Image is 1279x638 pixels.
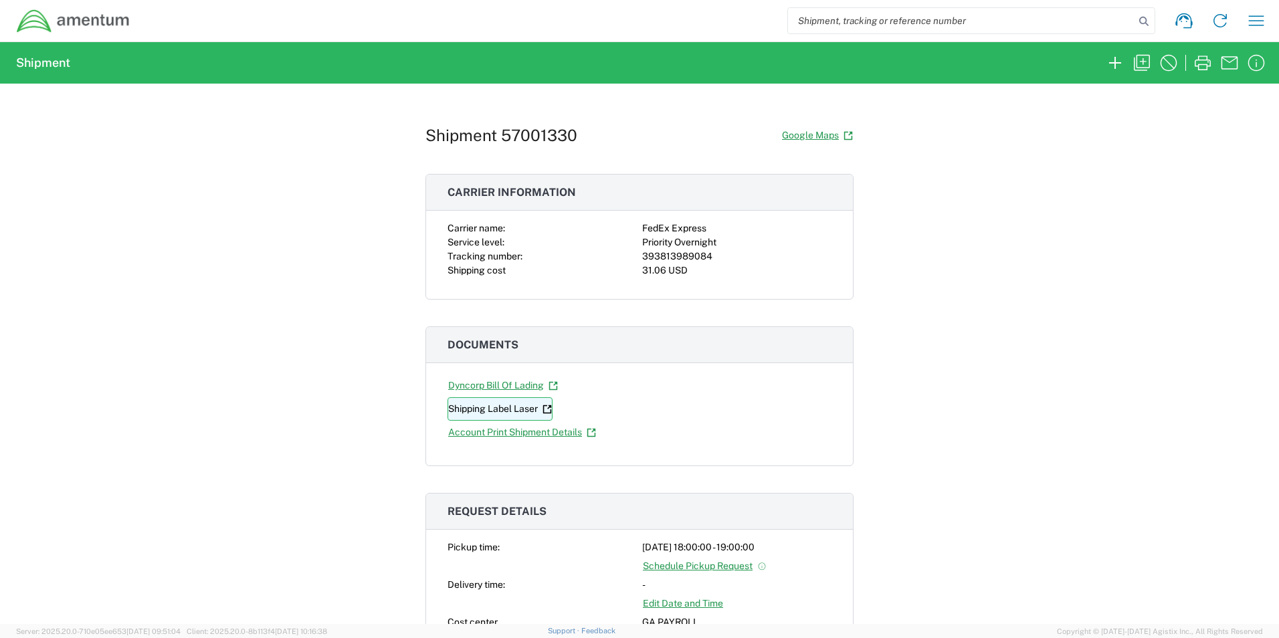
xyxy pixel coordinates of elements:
[448,223,505,233] span: Carrier name:
[187,627,327,635] span: Client: 2025.20.0-8b113f4
[448,421,597,444] a: Account Print Shipment Details
[16,9,130,33] img: dyncorp
[448,265,506,276] span: Shipping cost
[448,617,498,627] span: Cost center
[448,186,576,199] span: Carrier information
[448,579,505,590] span: Delivery time:
[642,578,831,592] div: -
[642,263,831,278] div: 31.06 USD
[275,627,327,635] span: [DATE] 10:16:38
[642,235,831,249] div: Priority Overnight
[1057,625,1263,637] span: Copyright © [DATE]-[DATE] Agistix Inc., All Rights Reserved
[642,554,767,578] a: Schedule Pickup Request
[642,592,724,615] a: Edit Date and Time
[642,221,831,235] div: FedEx Express
[16,55,70,71] h2: Shipment
[781,124,854,147] a: Google Maps
[448,542,500,552] span: Pickup time:
[126,627,181,635] span: [DATE] 09:51:04
[642,615,831,629] div: GA PAYROLL
[425,126,577,145] h1: Shipment 57001330
[448,397,553,421] a: Shipping Label Laser
[581,627,615,635] a: Feedback
[448,237,504,247] span: Service level:
[448,505,547,518] span: Request details
[642,249,831,263] div: 393813989084
[448,338,518,351] span: Documents
[642,540,831,554] div: [DATE] 18:00:00 - 19:00:00
[16,627,181,635] span: Server: 2025.20.0-710e05ee653
[548,627,581,635] a: Support
[788,8,1135,33] input: Shipment, tracking or reference number
[448,251,522,261] span: Tracking number:
[448,374,559,397] a: Dyncorp Bill Of Lading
